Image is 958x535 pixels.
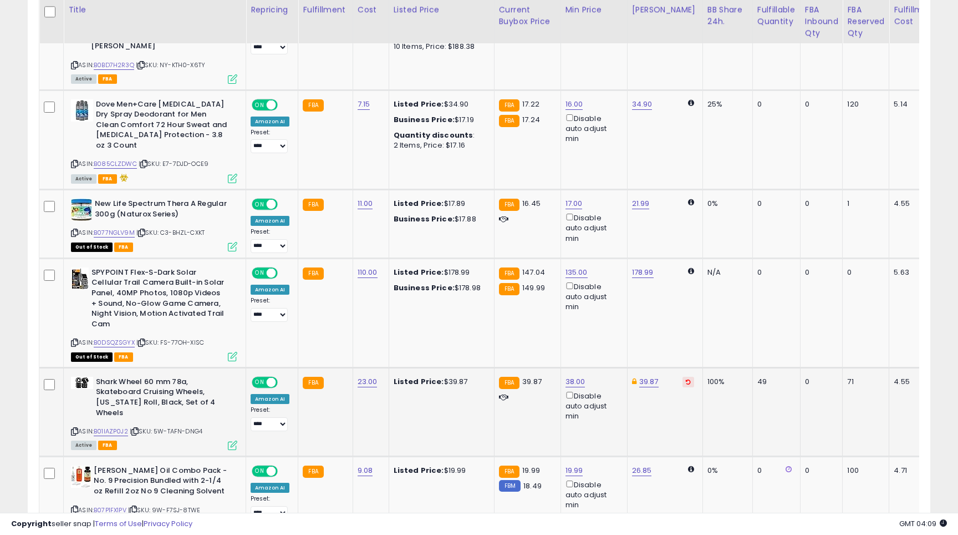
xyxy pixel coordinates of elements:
a: 9.08 [358,465,373,476]
img: 61lXd-9tdCL._SL40_.jpg [71,99,93,122]
div: 0 [805,377,834,387]
span: OFF [276,268,294,277]
span: | SKU: NY-KTH0-X6TY [136,60,205,69]
div: Fulfillment [303,4,348,16]
div: BB Share 24h. [707,4,748,27]
span: 16.45 [522,198,541,209]
span: | SKU: FS-77OH-XISC [136,338,204,347]
div: $178.99 [394,267,486,277]
a: 110.00 [358,267,378,278]
a: B077NGLV9M [94,228,135,238]
a: 11.00 [358,198,373,209]
div: Fulfillment Cost [894,4,936,27]
a: 21.99 [632,198,650,209]
div: 0% [707,199,744,209]
div: Amazon AI [251,483,289,493]
div: Amazon AI [251,216,289,226]
div: [PERSON_NAME] [632,4,698,16]
a: Terms of Use [95,518,142,529]
div: 0 [757,267,792,277]
div: Disable auto adjust min [565,280,619,312]
div: Repricing [251,4,293,16]
div: 0 [847,267,880,277]
b: Listed Price: [394,267,444,277]
span: All listings that are currently out of stock and unavailable for purchase on Amazon [71,243,113,252]
small: FBA [303,199,323,211]
div: Amazon AI [251,285,289,295]
span: | SKU: E7-7DJD-OCE9 [139,159,208,168]
div: 100% [707,377,744,387]
div: ASIN: [71,199,237,250]
b: Listed Price: [394,465,444,476]
b: SPYPOINT Flex-S-Dark Solar Cellular Trail Camera Built-in Solar Panel, 40MP Photos, 1080p Videos ... [91,267,226,332]
span: 19.99 [522,465,540,476]
i: Calculated using Dynamic Max Price. [688,199,694,206]
div: Min Price [565,4,623,16]
div: $39.87 [394,377,486,387]
span: All listings that are currently out of stock and unavailable for purchase on Amazon [71,352,113,362]
div: $34.90 [394,99,486,109]
span: | SKU: 5W-TAFN-DNG4 [130,427,202,436]
a: 39.87 [639,376,659,387]
div: Disable auto adjust min [565,478,619,511]
a: B0BD7H2R3Q [94,60,134,70]
span: OFF [276,200,294,209]
div: $17.88 [394,214,486,224]
div: 0 [805,199,834,209]
span: ON [253,377,267,387]
span: FBA [114,243,133,252]
img: 41ePH8UK7OL._SL40_.jpg [71,466,91,488]
div: 0 [805,466,834,476]
span: FBA [98,174,117,184]
div: FBA Reserved Qty [847,4,884,39]
strong: Copyright [11,518,52,529]
img: 31b3RoxmV6L._SL40_.jpg [71,377,93,389]
div: $19.99 [394,466,486,476]
div: Amazon AI [251,394,289,404]
div: Preset: [251,406,289,431]
div: Fulfillable Quantity [757,4,796,27]
b: Listed Price: [394,376,444,387]
span: 149.99 [522,282,545,293]
div: $178.98 [394,283,486,293]
div: 120 [847,99,880,109]
div: 0 [757,199,792,209]
a: 19.99 [565,465,583,476]
div: Disable auto adjust min [565,211,619,244]
small: FBA [303,377,323,389]
div: 0 [805,267,834,277]
span: 17.22 [522,99,539,109]
a: 16.00 [565,99,583,110]
div: Preset: [251,129,289,154]
div: 71 [847,377,880,387]
span: ON [253,466,267,476]
b: [PERSON_NAME] Oil Combo Pack - No. 9 Precision Bundled with 2-1/4 oz Refill 2oz No 9 Cleaning Sol... [94,466,228,499]
span: | SKU: C3-BHZL-CXKT [136,228,205,237]
a: B085CLZDWC [94,159,137,169]
span: OFF [276,100,294,109]
span: All listings currently available for purchase on Amazon [71,441,96,450]
b: Listed Price: [394,99,444,109]
img: 51dBH0qUekL._SL40_.jpg [71,199,92,221]
div: 4.55 [894,199,932,209]
span: OFF [276,377,294,387]
div: Listed Price [394,4,490,16]
div: FBA inbound Qty [805,4,838,39]
b: New Life Spectrum Thera A Regular 300g (Naturox Series) [95,199,230,222]
div: 4.71 [894,466,932,476]
small: FBM [499,480,521,492]
div: ASIN: [71,377,237,449]
small: FBA [499,267,519,280]
div: 5.63 [894,267,932,277]
a: B01IAZP0J2 [94,427,128,436]
div: 100 [847,466,880,476]
div: Preset: [251,228,289,253]
span: 2025-10-14 04:09 GMT [899,518,947,529]
b: Dove Men+Care [MEDICAL_DATA] Dry Spray Deodorant for Men Clean Comfort 72 Hour Sweat and [MEDICAL... [96,99,231,154]
div: $17.19 [394,115,486,125]
a: Privacy Policy [144,518,192,529]
span: OFF [276,466,294,476]
span: FBA [114,352,133,362]
div: 0 [757,99,792,109]
i: hazardous material [117,174,129,181]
